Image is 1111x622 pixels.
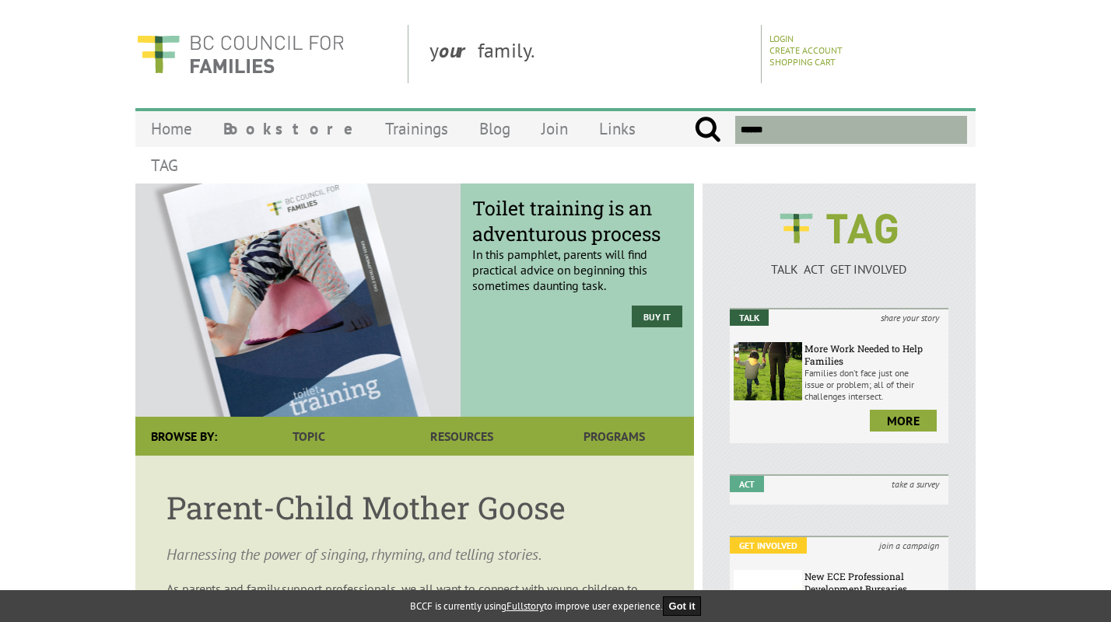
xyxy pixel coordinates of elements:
p: In this pamphlet, parents will find practical advice on beginning this sometimes daunting task. [472,208,682,293]
em: Talk [730,309,769,326]
h6: More Work Needed to Help Families [804,342,945,367]
p: As parents and family support professionals, we all want to connect with young children to suppor... [166,581,663,612]
a: TALK ACT GET INVOLVED [730,246,948,277]
i: take a survey [882,476,948,492]
a: Blog [464,110,526,147]
a: Topic [233,417,385,456]
i: share your story [871,309,948,326]
a: Login [769,33,794,44]
strong: our [439,37,478,63]
h6: New ECE Professional Development Bursaries [804,570,945,595]
a: Bookstore [208,110,370,147]
a: Trainings [370,110,464,147]
p: Harnessing the power of singing, rhyming, and telling stories. [166,543,663,565]
a: Join [526,110,584,147]
a: Home [135,110,208,147]
a: Links [584,110,651,147]
a: Programs [538,417,691,456]
a: Shopping Cart [769,56,836,68]
a: Fullstory [506,599,544,613]
p: Families don’t face just one issue or problem; all of their challenges intersect. [804,367,945,402]
a: more [870,410,937,432]
h1: Parent-Child Mother Goose [166,487,663,528]
a: Create Account [769,44,843,56]
em: Get Involved [730,537,807,554]
div: Browse By: [135,417,233,456]
img: BC Council for FAMILIES [135,25,345,83]
div: y family. [417,25,762,83]
p: TALK ACT GET INVOLVED [730,261,948,277]
a: Buy it [632,306,682,327]
i: join a campaign [870,537,948,554]
span: Toilet training is an adventurous process [472,195,682,246]
a: Resources [385,417,538,456]
img: BCCF's TAG Logo [769,199,909,258]
button: Got it [663,596,702,616]
em: Act [730,476,764,492]
a: TAG [135,147,194,183]
input: Submit [694,116,721,144]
